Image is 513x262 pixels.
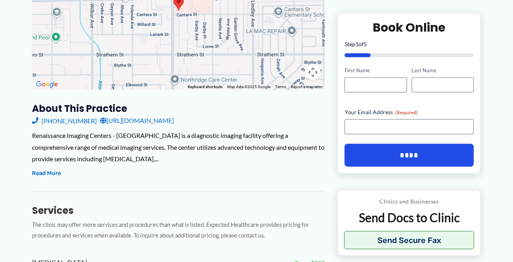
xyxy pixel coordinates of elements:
[345,108,474,116] label: Your Email Address
[34,79,60,90] img: Google
[345,67,407,74] label: First Name
[32,220,325,241] p: The clinic may offer more services and procedures than what is listed. Expected Healthcare provid...
[345,20,474,35] h2: Book Online
[275,85,286,89] a: Terms
[32,115,97,126] a: [PHONE_NUMBER]
[344,196,474,207] p: Clinics and Businesses
[32,130,325,165] div: Renaissance Imaging Centers - [GEOGRAPHIC_DATA] is a diagnostic imaging facility offering a compr...
[355,41,358,47] span: 1
[412,67,474,74] label: Last Name
[395,109,418,115] span: (Required)
[305,64,321,80] button: Map camera controls
[344,231,474,249] button: Send Secure Fax
[227,85,270,89] span: Map data ©2025 Google
[34,79,60,90] a: Open this area in Google Maps (opens a new window)
[188,84,223,90] button: Keyboard shortcuts
[345,41,474,47] p: Step of
[100,115,174,126] a: [URL][DOMAIN_NAME]
[32,169,61,178] button: Read More
[32,102,325,115] h3: About this practice
[291,85,323,89] a: Report a map error
[364,41,367,47] span: 5
[344,210,474,225] p: Send Docs to Clinic
[32,204,325,217] h3: Services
